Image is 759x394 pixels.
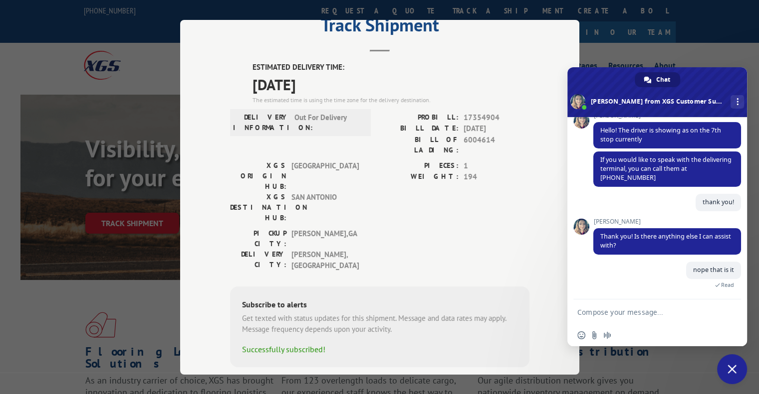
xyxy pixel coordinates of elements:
[230,249,286,271] label: DELIVERY CITY:
[253,73,529,95] span: [DATE]
[230,18,529,37] h2: Track Shipment
[717,354,747,384] a: Close chat
[380,160,459,171] label: PIECES:
[600,126,721,143] span: Hello! The driver is showing as on the 7th stop currently
[464,134,529,155] span: 6004614
[635,72,680,87] a: Chat
[291,249,359,271] span: [PERSON_NAME] , [GEOGRAPHIC_DATA]
[464,160,529,171] span: 1
[233,112,289,132] label: DELIVERY INFORMATION:
[242,343,517,355] div: Successfully subscribed!
[703,198,734,206] span: thank you!
[253,95,529,104] div: The estimated time is using the time zone for the delivery destination.
[242,312,517,335] div: Get texted with status updates for this shipment. Message and data rates may apply. Message frequ...
[230,228,286,249] label: PICKUP CITY:
[600,155,732,182] span: If you would like to speak with the delivering terminal, you can call them at [PHONE_NUMBER]
[380,112,459,123] label: PROBILL:
[380,171,459,183] label: WEIGHT:
[230,191,286,223] label: XGS DESTINATION HUB:
[593,218,741,225] span: [PERSON_NAME]
[693,265,734,274] span: nope that is it
[294,112,362,132] span: Out For Delivery
[464,171,529,183] span: 194
[291,191,359,223] span: SAN ANTONIO
[380,123,459,134] label: BILL DATE:
[253,62,529,73] label: ESTIMATED DELIVERY TIME:
[721,281,734,288] span: Read
[464,112,529,123] span: 17354904
[291,160,359,191] span: [GEOGRAPHIC_DATA]
[230,160,286,191] label: XGS ORIGIN HUB:
[242,298,517,312] div: Subscribe to alerts
[590,331,598,339] span: Send a file
[577,299,717,324] textarea: Compose your message...
[291,228,359,249] span: [PERSON_NAME] , GA
[577,331,585,339] span: Insert an emoji
[380,134,459,155] label: BILL OF LADING:
[464,123,529,134] span: [DATE]
[656,72,670,87] span: Chat
[600,232,731,250] span: Thank you! Is there anything else I can assist with?
[603,331,611,339] span: Audio message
